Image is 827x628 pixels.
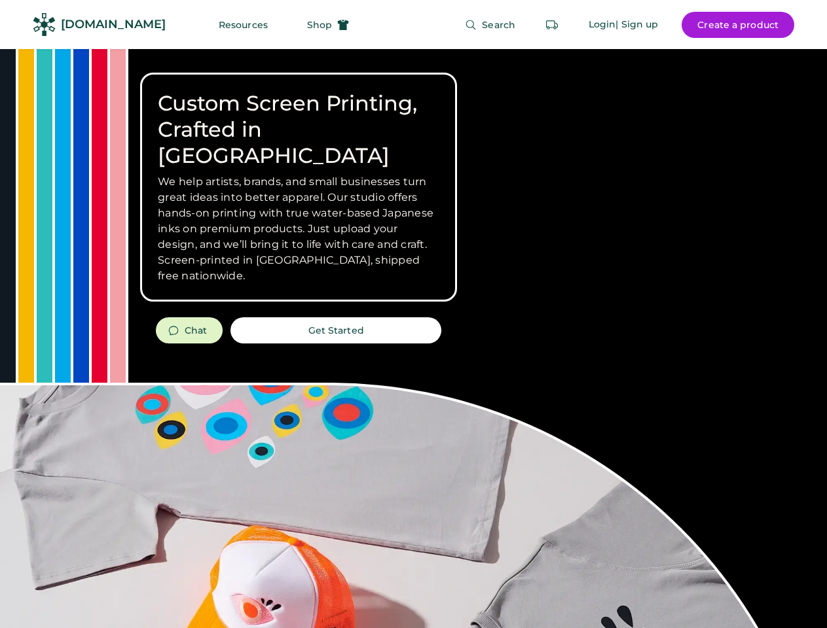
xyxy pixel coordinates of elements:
[682,12,794,38] button: Create a product
[158,174,439,284] h3: We help artists, brands, and small businesses turn great ideas into better apparel. Our studio of...
[61,16,166,33] div: [DOMAIN_NAME]
[156,317,223,343] button: Chat
[230,317,441,343] button: Get Started
[589,18,616,31] div: Login
[539,12,565,38] button: Retrieve an order
[616,18,658,31] div: | Sign up
[482,20,515,29] span: Search
[158,90,439,169] h1: Custom Screen Printing, Crafted in [GEOGRAPHIC_DATA]
[307,20,332,29] span: Shop
[291,12,365,38] button: Shop
[33,13,56,36] img: Rendered Logo - Screens
[203,12,284,38] button: Resources
[449,12,531,38] button: Search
